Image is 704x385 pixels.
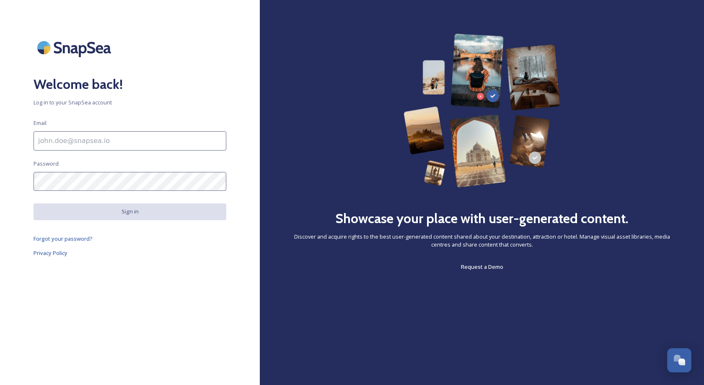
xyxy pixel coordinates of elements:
[293,233,670,249] span: Discover and acquire rights to the best user-generated content shared about your destination, att...
[34,99,226,107] span: Log in to your SnapSea account
[34,119,47,127] span: Email
[34,248,226,258] a: Privacy Policy
[34,234,226,244] a: Forgot your password?
[34,34,117,62] img: SnapSea Logo
[34,160,59,168] span: Password
[667,348,691,372] button: Open Chat
[404,34,561,187] img: 63b42ca75bacad526042e722_Group%20154-p-800.png
[34,74,226,94] h2: Welcome back!
[34,249,67,257] span: Privacy Policy
[34,235,93,242] span: Forgot your password?
[34,131,226,151] input: john.doe@snapsea.io
[461,263,503,271] span: Request a Demo
[335,208,629,229] h2: Showcase your place with user-generated content.
[34,203,226,220] button: Sign in
[461,262,503,272] a: Request a Demo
